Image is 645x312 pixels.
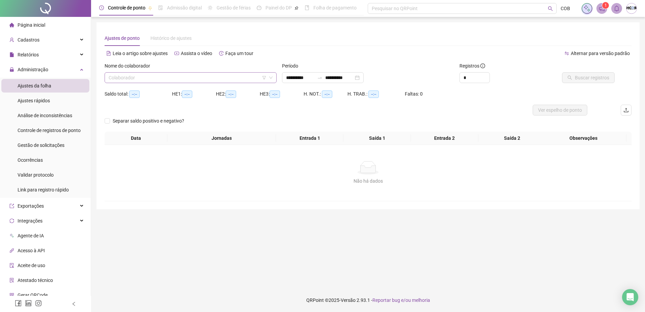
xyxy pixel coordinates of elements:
span: Versão [341,297,356,303]
span: bell [614,5,620,11]
span: file-text [106,51,111,56]
span: Controle de registros de ponto [18,128,81,133]
span: swap [564,51,569,56]
span: --:-- [129,90,140,98]
span: lock [9,67,14,72]
span: home [9,23,14,27]
span: Gestão de solicitações [18,142,64,148]
span: --:-- [270,90,280,98]
th: Jornadas [167,132,276,145]
span: --:-- [322,90,332,98]
span: user-add [9,37,14,42]
span: solution [9,278,14,283]
span: --:-- [368,90,379,98]
span: filter [262,76,266,80]
th: Saída 1 [343,132,411,145]
span: Integrações [18,218,43,224]
span: Página inicial [18,22,45,28]
th: Entrada 2 [411,132,478,145]
span: --:-- [182,90,192,98]
span: upload [623,107,629,113]
span: Ocorrências [18,157,43,163]
span: Admissão digital [167,5,202,10]
span: youtube [174,51,179,56]
span: api [9,248,14,253]
div: HE 1: [172,90,216,98]
span: Faltas: 0 [405,91,423,97]
span: to [317,75,322,80]
span: sync [9,218,14,223]
span: swap-right [317,75,322,80]
span: down [269,76,273,80]
span: Agente de IA [18,233,44,238]
span: Assista o vídeo [181,51,212,56]
span: linkedin [25,300,32,307]
th: Saída 2 [478,132,546,145]
img: sparkle-icon.fc2bf0ac1784a2077858766a79e2daf3.svg [583,5,591,12]
span: Leia o artigo sobre ajustes [113,51,168,56]
span: qrcode [9,293,14,297]
span: Validar protocolo [18,172,54,178]
span: sun [208,5,213,10]
span: Folha de pagamento [313,5,357,10]
span: file-done [158,5,163,10]
span: Aceite de uso [18,263,45,268]
span: Ajustes rápidos [18,98,50,103]
span: Reportar bug e/ou melhoria [372,297,430,303]
span: Link para registro rápido [18,187,69,192]
span: 1 [605,3,607,8]
label: Período [282,62,303,70]
span: Ajustes da folha [18,83,51,88]
footer: QRPoint © 2025 - 2.93.1 - [91,288,645,312]
span: info-circle [480,63,485,68]
span: Faça um tour [225,51,253,56]
span: history [219,51,224,56]
span: Painel do DP [265,5,292,10]
th: Data [105,132,167,145]
span: Cadastros [18,37,39,43]
span: Gestão de férias [217,5,251,10]
span: Registros [459,62,485,70]
span: instagram [35,300,42,307]
span: Gerar QRCode [18,292,48,298]
span: facebook [15,300,22,307]
span: Alternar para versão padrão [571,51,630,56]
span: Controle de ponto [108,5,145,10]
span: notification [599,5,605,11]
div: Ajustes de ponto [105,34,140,42]
span: Administração [18,67,48,72]
span: clock-circle [99,5,104,10]
div: Histórico de ajustes [150,34,192,42]
span: Exportações [18,203,44,209]
span: --:-- [226,90,236,98]
div: HE 2: [216,90,260,98]
label: Nome do colaborador [105,62,155,70]
span: Separar saldo positivo e negativo? [110,117,187,125]
div: H. TRAB.: [347,90,405,98]
span: dashboard [257,5,261,10]
span: Acesso à API [18,248,45,253]
div: HE 3: [260,90,304,98]
sup: 1 [602,2,609,9]
div: Não há dados [113,177,623,185]
span: book [305,5,309,10]
span: export [9,204,14,208]
button: Ver espelho de ponto [533,105,587,115]
span: COB [561,5,570,12]
span: Observações [543,134,624,142]
div: Open Intercom Messenger [622,289,638,305]
span: Atestado técnico [18,278,53,283]
th: Entrada 1 [276,132,343,145]
span: Análise de inconsistências [18,113,72,118]
span: file [9,52,14,57]
div: Saldo total: [105,90,172,98]
span: pushpin [148,6,152,10]
span: pushpin [295,6,299,10]
span: search [548,6,553,11]
span: left [72,302,76,306]
span: audit [9,263,14,268]
button: Buscar registros [562,72,615,83]
img: 24957 [626,3,637,14]
th: Observações [541,132,626,145]
div: H. NOT.: [304,90,347,98]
